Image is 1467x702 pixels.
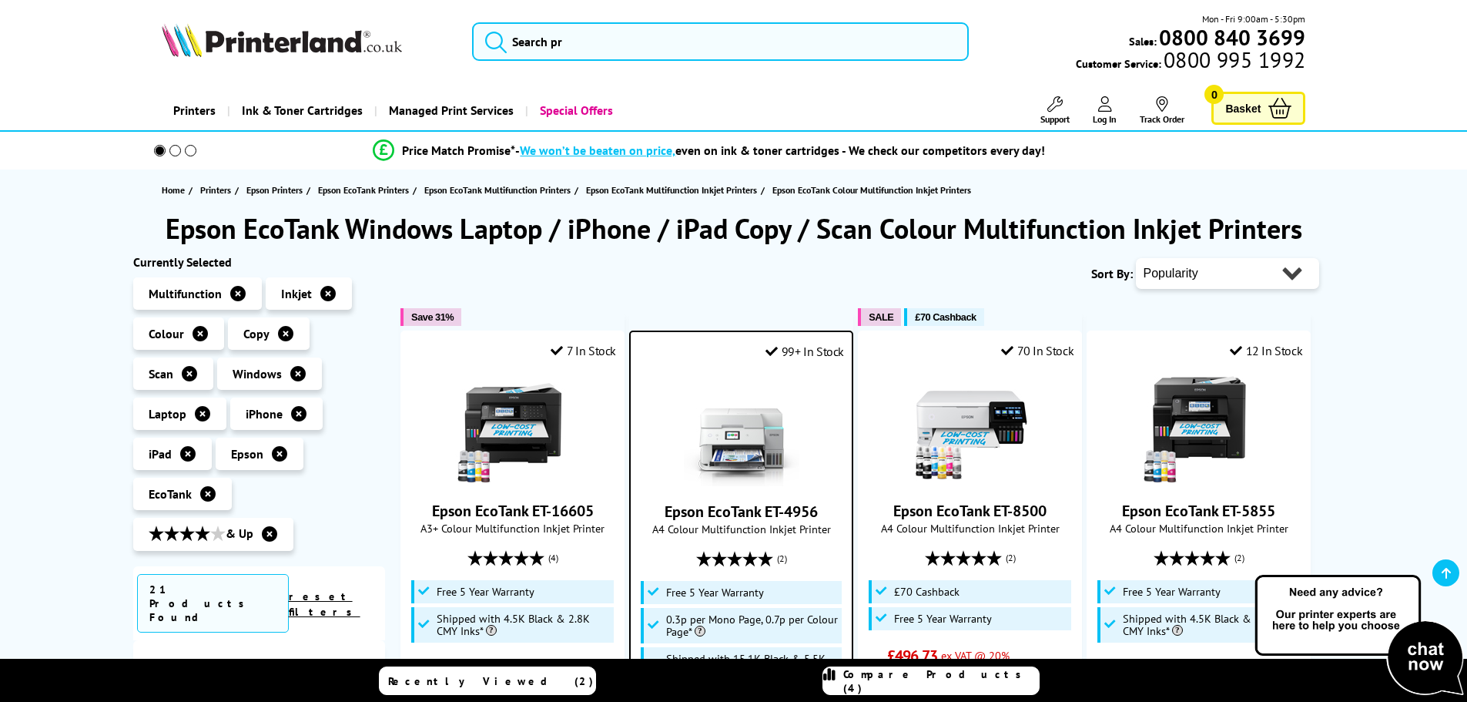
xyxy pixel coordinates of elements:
[684,474,799,489] a: Epson EcoTank ET-4956
[162,23,402,57] img: Printerland Logo
[1141,370,1257,485] img: Epson EcoTank ET-5855
[162,91,227,130] a: Printers
[149,406,186,422] span: Laptop
[149,286,222,301] span: Multifunction
[1040,96,1070,125] a: Support
[200,182,235,198] a: Printers
[430,658,480,678] span: £679.45
[149,446,172,462] span: iPad
[246,182,306,198] a: Epson Printers
[894,586,960,598] span: £70 Cashback
[1225,98,1261,119] span: Basket
[162,182,189,198] a: Home
[866,521,1073,536] span: A4 Colour Multifunction Inkjet Printer
[374,91,525,130] a: Managed Print Services
[1140,96,1184,125] a: Track Order
[904,308,983,326] button: £70 Cashback
[126,137,1294,164] li: modal_Promise
[1123,613,1297,637] span: Shipped with 4.5K Black & 2.8K CMY Inks*
[1129,34,1157,49] span: Sales:
[1122,501,1275,521] a: Epson EcoTank ET-5855
[318,182,409,198] span: Epson EcoTank Printers
[200,182,231,198] span: Printers
[411,311,454,323] span: Save 31%
[822,667,1040,695] a: Compare Products (4)
[1211,92,1305,125] a: Basket 0
[765,344,844,359] div: 99+ In Stock
[1141,473,1257,489] a: Epson EcoTank ET-5855
[520,143,675,158] span: We won’t be beaten on price,
[432,501,594,521] a: Epson EcoTank ET-16605
[424,182,574,198] a: Epson EcoTank Multifunction Printers
[1230,343,1302,358] div: 12 In Stock
[1204,85,1224,104] span: 0
[1001,343,1073,358] div: 70 In Stock
[869,311,893,323] span: SALE
[1157,30,1305,45] a: 0800 840 3699
[1093,113,1117,125] span: Log In
[1095,521,1302,536] span: A4 Colour Multifunction Inkjet Printer
[437,586,534,598] span: Free 5 Year Warranty
[1091,266,1133,281] span: Sort By:
[1251,573,1467,699] img: Open Live Chat window
[243,326,270,341] span: Copy
[515,143,1045,158] div: - even on ink & toner cartridges - We check our competitors every day!
[1116,658,1166,678] span: £605.59
[455,473,571,489] a: Epson EcoTank ET-16605
[246,182,303,198] span: Epson Printers
[246,406,283,422] span: iPhone
[227,91,374,130] a: Ink & Toner Cartridges
[133,210,1335,247] h1: Epson EcoTank Windows Laptop / iPhone / iPad Copy / Scan Colour Multifunction Inkjet Printers
[231,446,263,462] span: Epson
[1159,23,1305,52] b: 0800 840 3699
[665,502,818,522] a: Epson EcoTank ET-4956
[1076,52,1305,71] span: Customer Service:
[551,343,616,358] div: 7 In Stock
[941,648,1010,663] span: ex VAT @ 20%
[133,254,386,270] div: Currently Selected
[409,521,616,536] span: A3+ Colour Multifunction Inkjet Printer
[666,586,764,599] span: Free 5 Year Warranty
[666,653,839,677] span: Shipped with 15.1K Black & 5.5K CMY Inks*
[149,326,184,341] span: Colour
[915,311,976,323] span: £70 Cashback
[289,589,360,619] a: reset filters
[233,366,282,381] span: Windows
[858,308,901,326] button: SALE
[913,473,1028,489] a: Epson EcoTank ET-8500
[400,308,461,326] button: Save 31%
[1040,113,1070,125] span: Support
[666,613,839,638] span: 0.3p per Mono Page, 0.7p per Colour Page*
[684,371,799,486] img: Epson EcoTank ET-4956
[887,646,937,666] span: £496.73
[388,674,594,688] span: Recently Viewed (2)
[1093,96,1117,125] a: Log In
[137,574,289,633] span: 21 Products Found
[843,667,1039,695] span: Compare Products (4)
[913,370,1028,485] img: Epson EcoTank ET-8500
[772,184,971,196] span: Epson EcoTank Colour Multifunction Inkjet Printers
[149,486,192,502] span: EcoTank
[1006,543,1016,573] span: (2)
[281,286,312,301] span: Inkjet
[402,143,515,158] span: Price Match Promise*
[149,366,173,381] span: Scan
[548,543,558,573] span: (4)
[525,91,625,130] a: Special Offers
[379,667,596,695] a: Recently Viewed (2)
[893,501,1047,521] a: Epson EcoTank ET-8500
[1202,12,1305,26] span: Mon - Fri 9:00am - 5:30pm
[318,182,413,198] a: Epson EcoTank Printers
[1123,586,1221,598] span: Free 5 Year Warranty
[777,544,787,573] span: (2)
[455,370,571,485] img: Epson EcoTank ET-16605
[1161,52,1305,67] span: 0800 995 1992
[424,182,571,198] span: Epson EcoTank Multifunction Printers
[149,526,253,543] span: & Up
[638,522,844,536] span: A4 Colour Multifunction Inkjet Printer
[162,23,454,60] a: Printerland Logo
[894,613,992,625] span: Free 5 Year Warranty
[1234,543,1244,573] span: (2)
[586,182,761,198] a: Epson EcoTank Multifunction Inkjet Printers
[437,613,611,637] span: Shipped with 4.5K Black & 2.8K CMY Inks*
